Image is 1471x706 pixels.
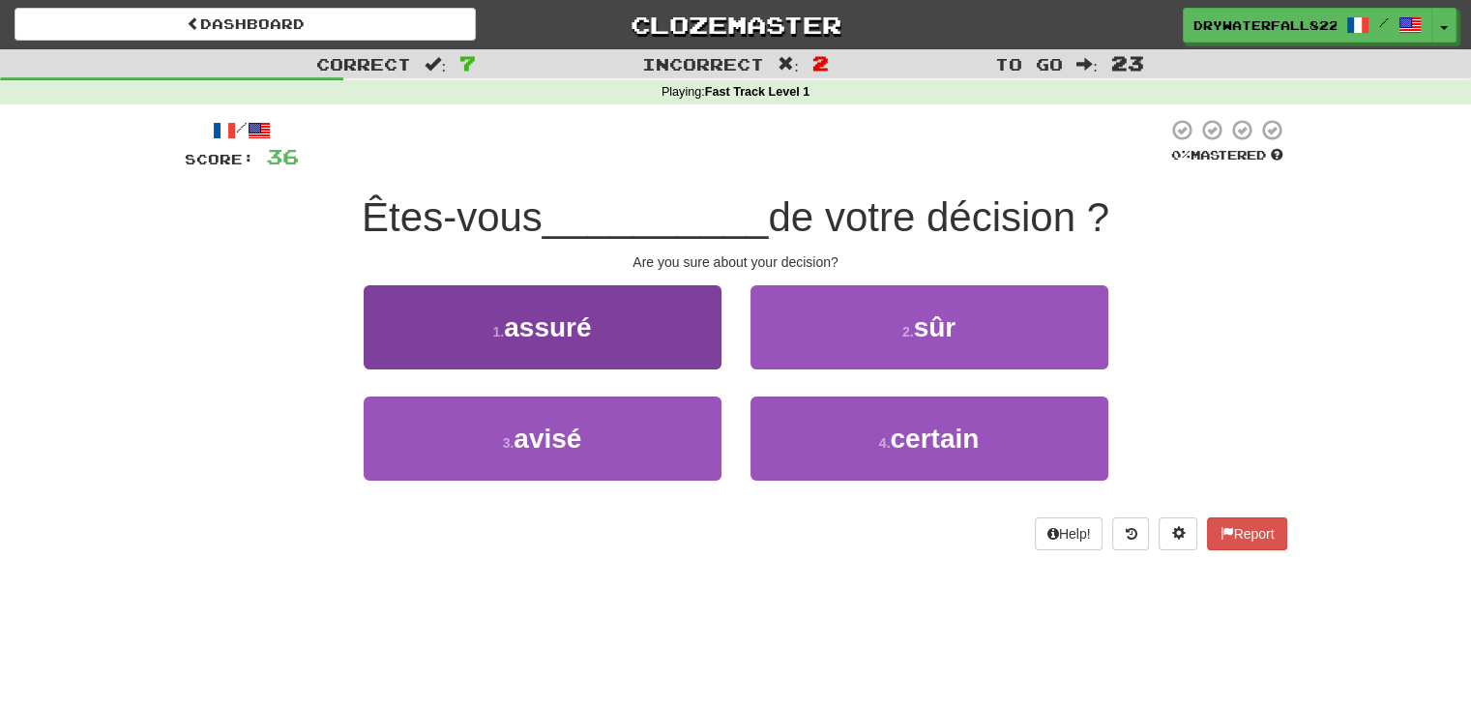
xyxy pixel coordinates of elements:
[705,85,810,99] strong: Fast Track Level 1
[185,151,254,167] span: Score:
[514,424,581,454] span: avisé
[1207,517,1286,550] button: Report
[750,285,1108,369] button: 2.sûr
[902,324,914,339] small: 2 .
[995,54,1063,74] span: To go
[15,8,476,41] a: Dashboard
[459,51,476,74] span: 7
[879,435,891,451] small: 4 .
[505,8,966,42] a: Clozemaster
[1111,51,1144,74] span: 23
[750,397,1108,481] button: 4.certain
[503,435,515,451] small: 3 .
[1171,147,1191,162] span: 0 %
[493,324,505,339] small: 1 .
[364,285,721,369] button: 1.assuré
[362,194,543,240] span: Êtes-vous
[1167,147,1287,164] div: Mastered
[504,312,591,342] span: assuré
[1183,8,1432,43] a: DryWaterfall8226 /
[266,144,299,168] span: 36
[1193,16,1337,34] span: DryWaterfall8226
[543,194,769,240] span: __________
[890,424,979,454] span: certain
[1112,517,1149,550] button: Round history (alt+y)
[812,51,829,74] span: 2
[364,397,721,481] button: 3.avisé
[185,252,1287,272] div: Are you sure about your decision?
[914,312,956,342] span: sûr
[778,56,799,73] span: :
[768,194,1109,240] span: de votre décision ?
[316,54,411,74] span: Correct
[1076,56,1098,73] span: :
[642,54,764,74] span: Incorrect
[1035,517,1103,550] button: Help!
[1379,15,1389,29] span: /
[425,56,446,73] span: :
[185,118,299,142] div: /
